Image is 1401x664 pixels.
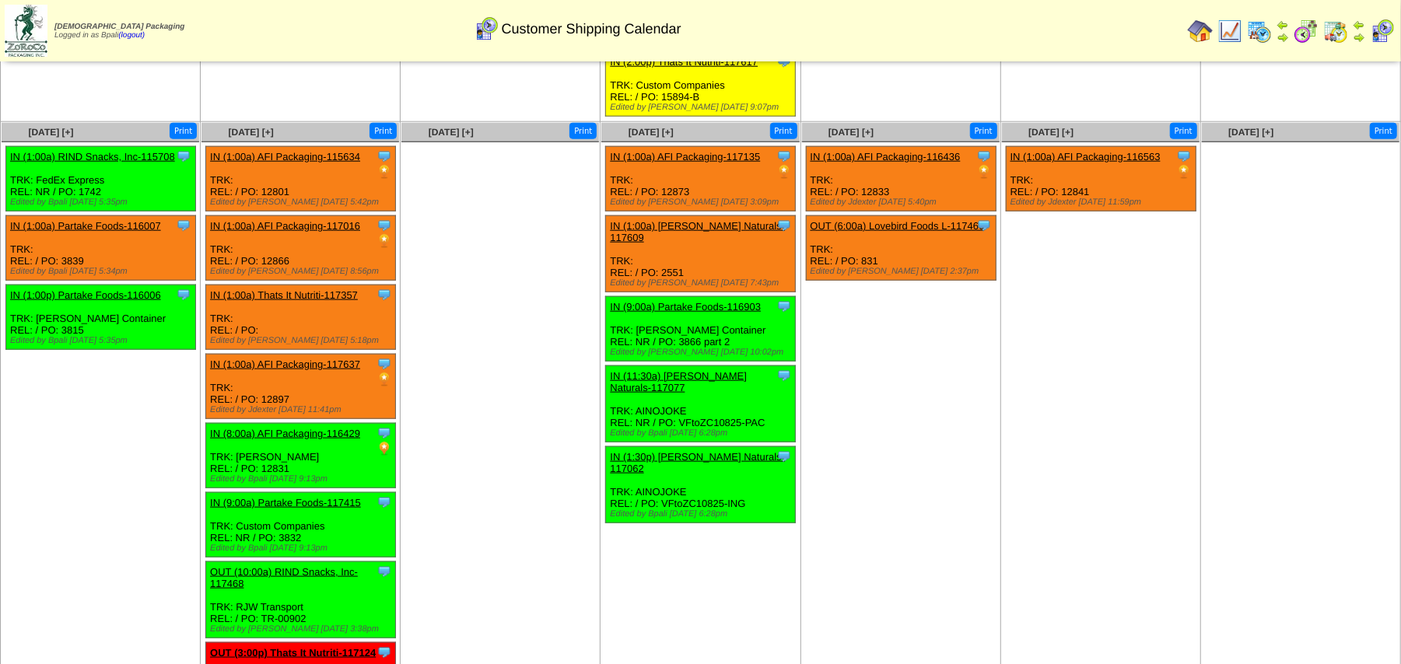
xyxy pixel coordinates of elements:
div: TRK: REL: / PO: 12866 [206,216,396,281]
img: arrowleft.gif [1353,19,1365,31]
a: IN (1:30p) [PERSON_NAME] Naturals-117062 [610,451,785,474]
img: PO [976,164,992,180]
img: Tooltip [776,299,792,314]
div: Edited by Bpali [DATE] 5:35pm [10,336,195,345]
div: Edited by Bpali [DATE] 6:28pm [610,428,795,438]
img: Tooltip [776,368,792,383]
a: [DATE] [+] [1228,127,1273,138]
div: Edited by Bpali [DATE] 9:13pm [210,543,395,553]
button: Print [770,123,797,139]
img: PO [377,441,392,456]
div: TRK: REL: / PO: 12873 [606,147,796,211]
img: PO [776,164,792,180]
a: IN (11:30a) [PERSON_NAME] Naturals-117077 [610,370,747,393]
img: arrowleft.gif [1277,19,1289,31]
div: TRK: REL: / PO: 12841 [1006,147,1196,211]
button: Print [569,123,597,139]
div: TRK: [PERSON_NAME] Container REL: NR / PO: 3866 part 2 [606,297,796,362]
div: Edited by [PERSON_NAME] [DATE] 9:07pm [610,103,795,112]
img: calendarinout.gif [1323,19,1348,44]
a: IN (1:00a) [PERSON_NAME] Naturals-117609 [610,220,785,243]
img: Tooltip [976,149,992,164]
img: zoroco-logo-small.webp [5,5,47,57]
div: TRK: FedEx Express REL: NR / PO: 1742 [6,147,196,211]
a: IN (9:00a) Partake Foods-117415 [210,497,361,508]
img: Tooltip [377,356,392,372]
div: Edited by [PERSON_NAME] [DATE] 3:09pm [610,197,795,207]
img: Tooltip [776,149,792,164]
div: Edited by Bpali [DATE] 9:13pm [210,474,395,484]
a: IN (1:00a) RIND Snacks, Inc-115708 [10,151,175,163]
div: TRK: REL: / PO: 831 [806,216,996,281]
div: TRK: REL: / PO: [206,285,396,350]
img: Tooltip [377,645,392,660]
div: Edited by Bpali [DATE] 5:34pm [10,267,195,276]
a: [DATE] [+] [828,127,874,138]
div: Edited by [PERSON_NAME] [DATE] 3:38pm [210,624,395,634]
img: PO [377,164,392,180]
div: Edited by Bpali [DATE] 5:35pm [10,197,195,207]
a: (logout) [118,31,145,40]
a: [DATE] [+] [229,127,274,138]
a: IN (1:00a) AFI Packaging-116436 [811,151,961,163]
a: OUT (6:00a) Lovebird Foods L-117466 [811,220,985,232]
img: Tooltip [976,218,992,233]
div: TRK: REL: / PO: 12897 [206,355,396,419]
a: [DATE] [+] [629,127,674,138]
div: TRK: [PERSON_NAME] Container REL: / PO: 3815 [6,285,196,350]
a: [DATE] [+] [1028,127,1074,138]
button: Print [1370,123,1397,139]
div: TRK: [PERSON_NAME] REL: / PO: 12831 [206,424,396,488]
a: IN (1:00a) AFI Packaging-117016 [210,220,360,232]
span: Logged in as Bpali [54,23,184,40]
img: Tooltip [776,218,792,233]
div: Edited by [PERSON_NAME] [DATE] 5:18pm [210,336,395,345]
div: Edited by [PERSON_NAME] [DATE] 7:43pm [610,278,795,288]
img: arrowright.gif [1353,31,1365,44]
img: Tooltip [377,218,392,233]
img: Tooltip [776,449,792,464]
img: calendarcustomer.gif [1370,19,1395,44]
button: Print [1170,123,1197,139]
a: IN (1:00a) Thats It Nutriti-117357 [210,289,358,301]
a: OUT (10:00a) RIND Snacks, Inc-117468 [210,566,358,589]
img: calendarblend.gif [1294,19,1319,44]
img: Tooltip [377,564,392,579]
a: IN (8:00a) AFI Packaging-116429 [210,428,360,439]
img: PO [1176,164,1192,180]
span: [DEMOGRAPHIC_DATA] Packaging [54,23,184,31]
div: TRK: AINOJOKE REL: / PO: VFtoZC10825-ING [606,447,796,523]
a: IN (1:00a) AFI Packaging-116563 [1010,151,1161,163]
div: Edited by Jdexter [DATE] 5:40pm [811,197,996,207]
div: Edited by [PERSON_NAME] [DATE] 5:42pm [210,197,395,207]
img: Tooltip [1176,149,1192,164]
button: Print [370,123,397,139]
div: TRK: Custom Companies REL: / PO: 15894-B [606,52,796,117]
button: Print [970,123,997,139]
div: TRK: AINOJOKE REL: NR / PO: VFtoZC10825-PAC [606,366,796,442]
a: OUT (3:00p) Thats It Nutriti-117124 [210,647,376,659]
div: TRK: REL: / PO: 2551 [606,216,796,292]
img: Tooltip [176,218,191,233]
a: IN (1:00a) Partake Foods-116007 [10,220,161,232]
div: TRK: RJW Transport REL: / PO: TR-00902 [206,562,396,638]
a: [DATE] [+] [28,127,73,138]
a: IN (1:00a) AFI Packaging-117135 [610,151,760,163]
img: Tooltip [176,287,191,302]
span: [DATE] [+] [429,127,474,138]
a: IN (1:00a) AFI Packaging-115634 [210,151,360,163]
img: Tooltip [377,287,392,302]
img: calendarcustomer.gif [474,16,499,41]
img: PO [377,372,392,387]
img: Tooltip [377,149,392,164]
a: IN (1:00a) AFI Packaging-117637 [210,358,360,370]
a: IN (9:00a) Partake Foods-116903 [610,301,761,313]
img: calendarprod.gif [1247,19,1272,44]
span: Customer Shipping Calendar [502,21,681,37]
img: Tooltip [377,495,392,510]
div: Edited by Jdexter [DATE] 11:41pm [210,405,395,414]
